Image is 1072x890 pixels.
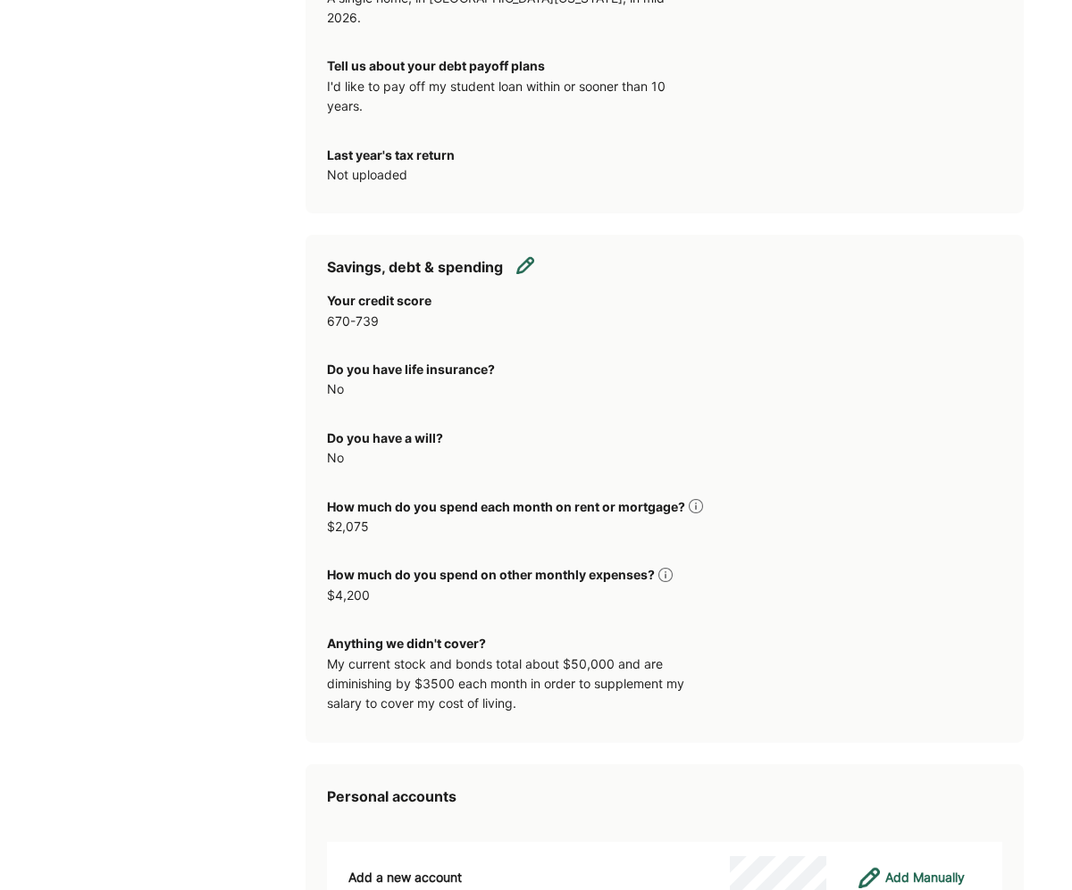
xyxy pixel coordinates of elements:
[327,312,431,331] div: 670-739
[327,565,655,585] div: How much do you spend on other monthly expenses?
[327,448,443,468] div: No
[327,786,456,809] h2: Personal accounts
[327,56,545,76] div: Tell us about your debt payoff plans
[327,497,685,517] div: How much do you spend each month on rent or mortgage?
[327,634,486,653] div: Anything we didn't cover?
[327,256,503,279] h2: Savings, debt & spending
[327,428,443,448] div: Do you have a will?
[327,586,673,605] div: $4,200
[327,291,431,311] div: Your credit score
[885,867,965,888] div: Add Manually
[327,165,1002,185] div: Not uploaded
[327,379,495,399] div: No
[327,654,684,714] div: My current stock and bonds total about $50,000 and are diminishing by $3500 each month in order t...
[327,360,495,379] div: Do you have life insurance?
[327,146,455,165] div: Last year's tax return
[327,517,684,536] div: $2,075
[327,77,684,117] div: I'd like to pay off my student loan within or sooner than 10 years.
